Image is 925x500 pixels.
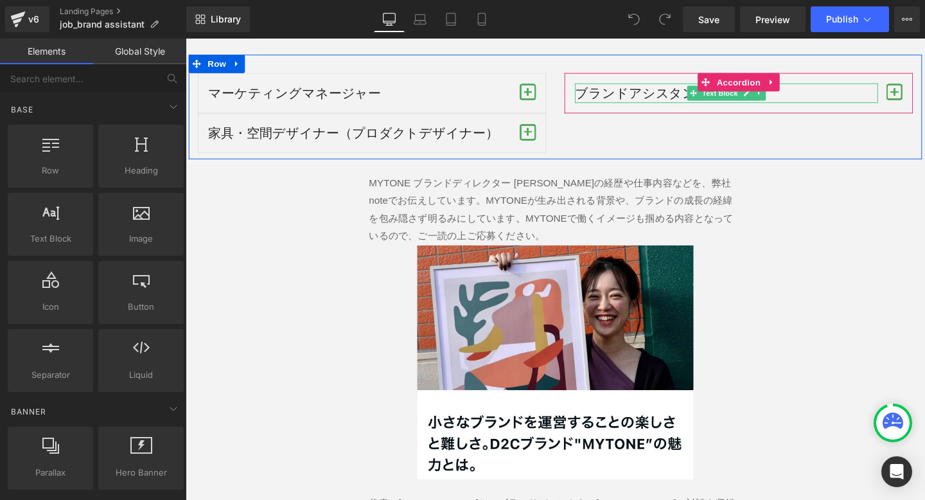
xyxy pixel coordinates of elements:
span: Preview [755,13,790,26]
span: Liquid [102,368,180,382]
button: Redo [652,6,678,32]
span: MYTONEが生み出される背景や、ブランドの成長の経緯を包み隠さず明るみにしています。MYTONEで働くイメージも掴める内容となっているので、ご一読の上ご応募ください。 [193,165,576,213]
a: Expand / Collapse [46,17,62,36]
a: Tablet [436,6,466,32]
span: Publish [826,14,858,24]
span: Separator [12,368,89,382]
span: Banner [10,406,48,418]
a: Expand / Collapse [608,36,624,55]
span: Accordion [555,36,608,55]
p: マーケティングマネージャー [24,47,342,67]
span: Heading [102,164,180,177]
a: Mobile [466,6,497,32]
a: Preview [740,6,806,32]
a: v6 [5,6,49,32]
span: Button [102,300,180,314]
span: Image [102,232,180,246]
p: 家具・空間デザイナー（プロダクトデザイナー） [24,89,342,110]
button: Undo [621,6,647,32]
span: Base [10,103,35,116]
span: Save [698,13,719,26]
span: Text Block [12,232,89,246]
span: Text Block [540,49,583,65]
a: New Library [186,6,250,32]
a: Global Style [93,39,186,64]
span: MYTONE ブランドディレクター [PERSON_NAME]の経歴や仕事内容などを、弊社noteでお伝えしています。 [193,146,574,175]
span: Icon [12,300,89,314]
span: Hero Banner [102,466,180,479]
a: Landing Pages [60,6,186,17]
a: Laptop [405,6,436,32]
div: v6 [26,11,42,28]
button: More [894,6,920,32]
span: Parallax [12,466,89,479]
span: Row [20,17,46,36]
button: Publish [811,6,889,32]
a: Desktop [374,6,405,32]
span: job_brand assistant [60,19,145,30]
span: Library [211,13,241,25]
a: Expand / Collapse [597,49,610,65]
span: Row [12,164,89,177]
div: Open Intercom Messenger [881,456,912,487]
